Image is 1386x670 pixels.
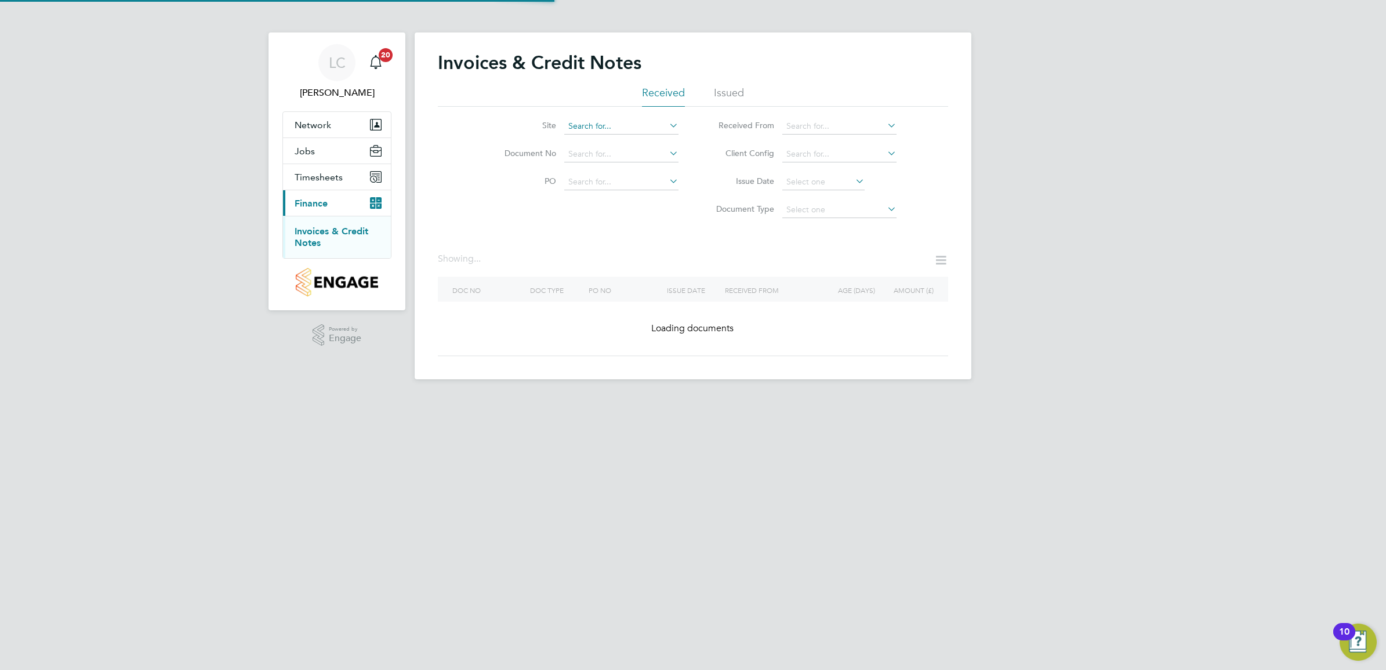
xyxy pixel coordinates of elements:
[564,118,679,135] input: Search for...
[313,324,362,346] a: Powered byEngage
[283,138,391,164] button: Jobs
[564,174,679,190] input: Search for...
[707,120,774,131] label: Received From
[474,253,481,265] span: ...
[329,55,346,70] span: LC
[283,216,391,258] div: Finance
[283,112,391,137] button: Network
[282,44,391,100] a: LC[PERSON_NAME]
[379,48,393,62] span: 20
[489,120,556,131] label: Site
[364,44,387,81] a: 20
[269,32,405,310] nav: Main navigation
[782,174,865,190] input: Select one
[489,148,556,158] label: Document No
[295,172,343,183] span: Timesheets
[1339,632,1349,647] div: 10
[295,198,328,209] span: Finance
[295,146,315,157] span: Jobs
[438,253,483,265] div: Showing
[707,148,774,158] label: Client Config
[283,190,391,216] button: Finance
[295,119,331,131] span: Network
[564,146,679,162] input: Search for...
[296,268,378,296] img: countryside-properties-logo-retina.png
[283,164,391,190] button: Timesheets
[329,334,361,343] span: Engage
[714,86,744,107] li: Issued
[295,226,368,248] a: Invoices & Credit Notes
[1340,624,1377,661] button: Open Resource Center, 10 new notifications
[282,86,391,100] span: Luke Collins
[282,268,391,296] a: Go to home page
[707,176,774,186] label: Issue Date
[489,176,556,186] label: PO
[642,86,685,107] li: Received
[782,202,897,218] input: Select one
[782,146,897,162] input: Search for...
[329,324,361,334] span: Powered by
[438,51,641,74] h2: Invoices & Credit Notes
[707,204,774,214] label: Document Type
[782,118,897,135] input: Search for...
